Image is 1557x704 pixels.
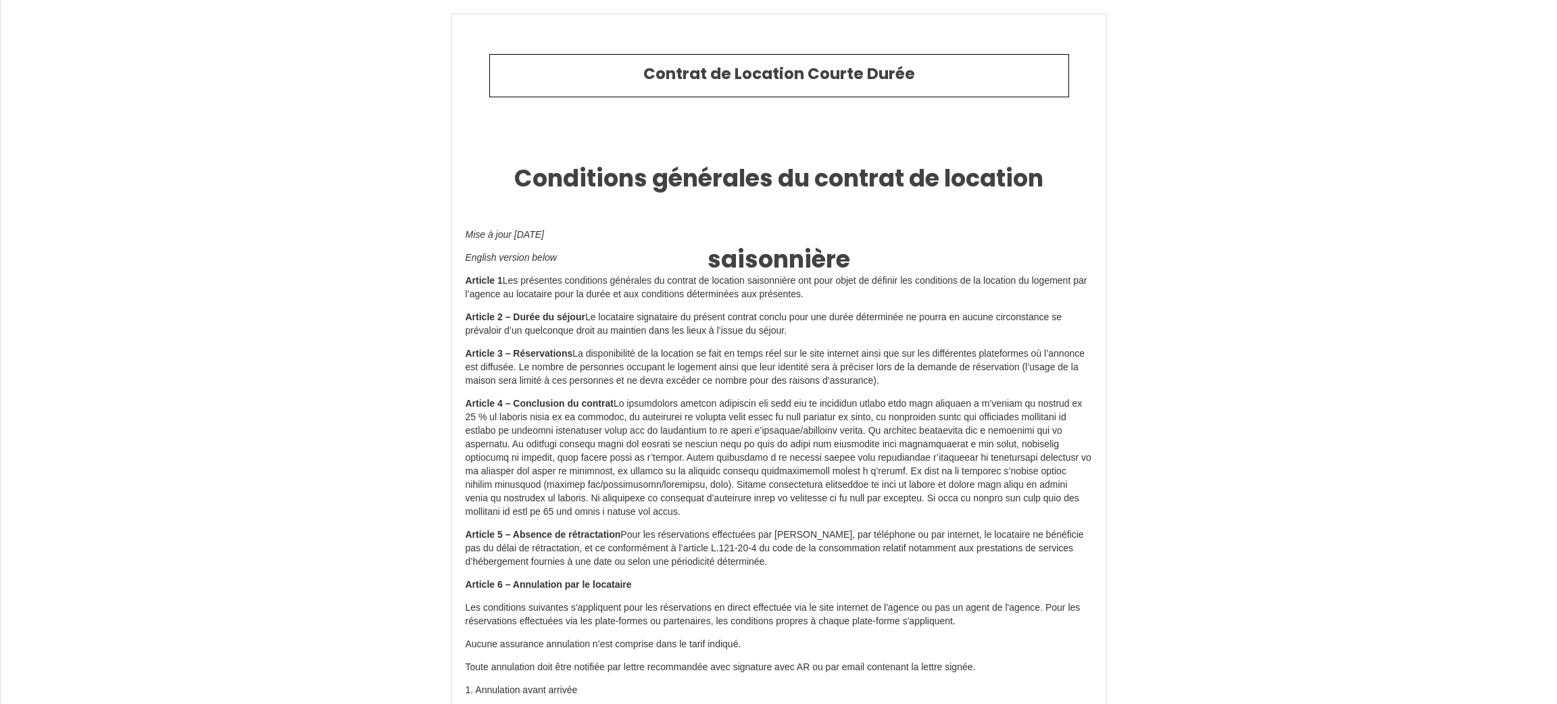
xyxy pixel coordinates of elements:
span: Article 2 – Durée du séjour [466,311,585,322]
p: Toute annulation doit être notifiée par lettre recommandée avec signature avec AR ou par email co... [466,661,1093,674]
p: 1. Annulation avant arrivée [466,684,1093,697]
p: Le locataire signataire du présent contrat conclu pour une durée déterminée ne pourra en aucune c... [466,311,1093,338]
span: Article 3 – Réservations [466,348,573,359]
em: English version below [466,252,557,263]
p: Aucune assurance annulation n’est comprise dans le tarif indiqué. [466,638,1093,651]
span: Article 5 – Absence de rétractation [466,529,621,540]
p: Les présentes conditions générales du contrat de location saisonnière ont pour objet de définir l... [466,274,1093,301]
span: Article 1 [466,275,503,286]
em: Mise à jour [DATE] [466,229,544,240]
span: Article 6 – Annulation par le locataire [466,579,632,590]
h1: Conditions générales du contrat de location saisonnière [466,138,1093,219]
p: Les conditions suivantes s'appliquent pour les réservations en direct effectuée via le site inter... [466,601,1093,628]
p: Lo ipsumdolors ametcon adipiscin eli sedd eiu te incididun utlabo etdo magn aliquaen a m’veniam q... [466,397,1093,519]
p: La disponibilité de la location se fait en temps réel sur le site internet ainsi que sur les diff... [466,347,1093,388]
h2: Contrat de Location Courte Durée [500,65,1058,84]
span: Article 4 – Conclusion du contrat [466,398,614,409]
p: Pour les réservations effectuées par [PERSON_NAME], par téléphone ou par internet, le locataire n... [466,528,1093,569]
